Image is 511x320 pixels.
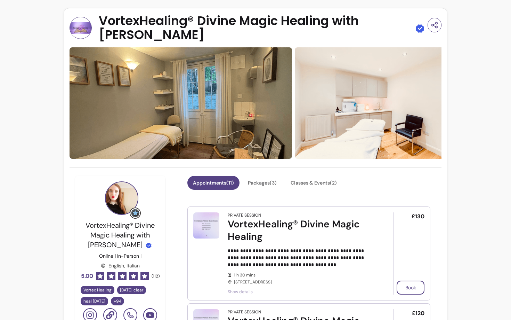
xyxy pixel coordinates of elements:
[99,14,413,42] span: VortexHealing® Divine Magic Healing with [PERSON_NAME]
[81,272,93,280] span: 5.00
[70,17,92,39] img: Provider image
[242,176,282,190] button: Packages(3)
[412,212,424,221] span: £130
[86,221,155,249] span: VortexHealing® Divine Magic Healing with [PERSON_NAME]
[228,309,261,315] div: Private Session
[234,272,374,278] span: 1 h 30 mins
[412,309,424,318] span: £120
[228,289,374,295] span: Show details
[105,181,138,215] img: Provider image
[83,298,105,304] span: heal [DATE]
[99,252,141,259] p: Online | In-Person |
[228,272,374,285] div: [STREET_ADDRESS]
[70,47,292,159] img: https://d22cr2pskkweo8.cloudfront.net/37b1e1c2-bd4d-4a61-b839-1c3a19ffdc69
[131,209,139,217] img: Grow
[112,298,123,304] span: + 94
[295,47,462,159] img: https://d22cr2pskkweo8.cloudfront.net/ef3f4692-ec63-4f60-b476-c766483e434c
[228,212,261,218] div: Private Session
[187,176,240,190] button: Appointments(11)
[285,176,342,190] button: Classes & Events(2)
[228,218,374,243] div: VortexHealing® Divine Magic Healing
[83,287,112,293] span: Vortex Healing
[101,262,140,269] div: English, Italian
[152,273,160,279] span: ( 112 )
[120,287,143,293] span: [DATE] clear
[193,212,219,239] img: VortexHealing® Divine Magic Healing
[397,281,424,295] button: Book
